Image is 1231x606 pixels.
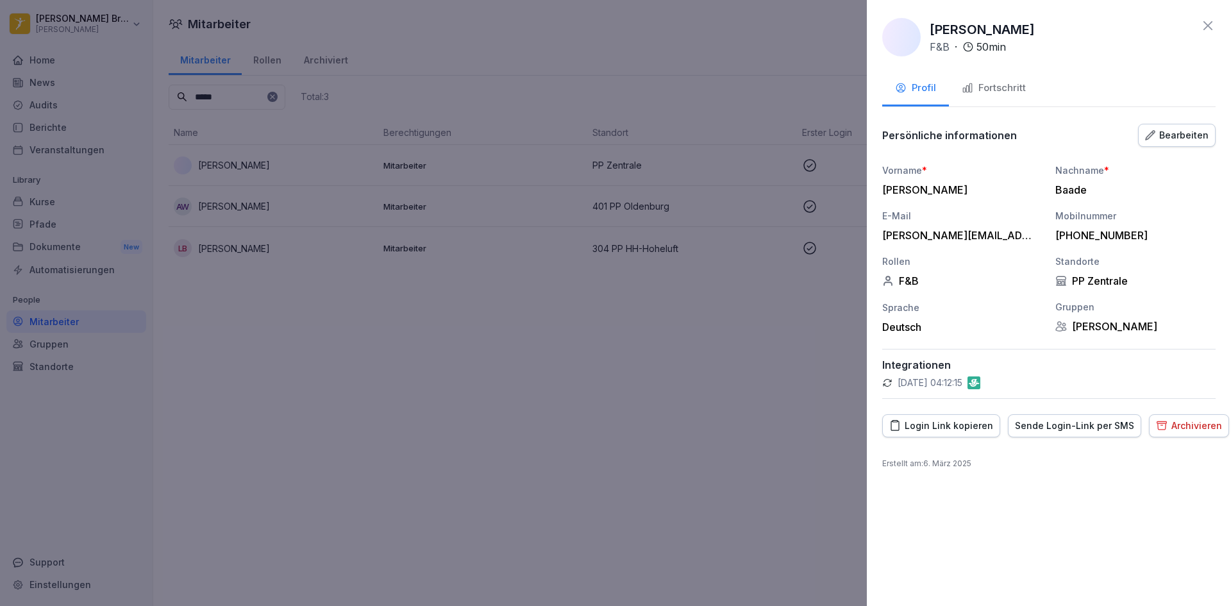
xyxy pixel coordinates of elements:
div: · [930,39,1006,55]
button: Archivieren [1149,414,1229,437]
div: Login Link kopieren [889,419,993,433]
div: [PERSON_NAME][EMAIL_ADDRESS][DOMAIN_NAME] [882,229,1036,242]
p: Erstellt am : 6. März 2025 [882,458,1216,469]
div: Archivieren [1156,419,1222,433]
div: Sende Login-Link per SMS [1015,419,1134,433]
p: 50 min [976,39,1006,55]
button: Sende Login-Link per SMS [1008,414,1141,437]
div: Bearbeiten [1145,128,1209,142]
div: [PERSON_NAME] [1055,320,1216,333]
div: Standorte [1055,255,1216,268]
div: [PERSON_NAME] [882,183,1036,196]
p: [DATE] 04:12:15 [898,376,962,389]
div: Fortschritt [962,81,1026,96]
div: Rollen [882,255,1043,268]
div: [PHONE_NUMBER] [1055,229,1209,242]
img: gastromatic.png [967,376,980,389]
button: Profil [882,72,949,106]
div: F&B [882,274,1043,287]
div: E-Mail [882,209,1043,223]
div: Deutsch [882,321,1043,333]
button: Fortschritt [949,72,1039,106]
div: PP Zentrale [1055,274,1216,287]
div: Baade [1055,183,1209,196]
div: Nachname [1055,164,1216,177]
div: Vorname [882,164,1043,177]
p: F&B [930,39,950,55]
div: Gruppen [1055,300,1216,314]
p: [PERSON_NAME] [930,20,1035,39]
p: Integrationen [882,358,1216,371]
div: Sprache [882,301,1043,314]
button: Login Link kopieren [882,414,1000,437]
div: Mobilnummer [1055,209,1216,223]
div: Profil [895,81,936,96]
p: Persönliche informationen [882,129,1017,142]
button: Bearbeiten [1138,124,1216,147]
